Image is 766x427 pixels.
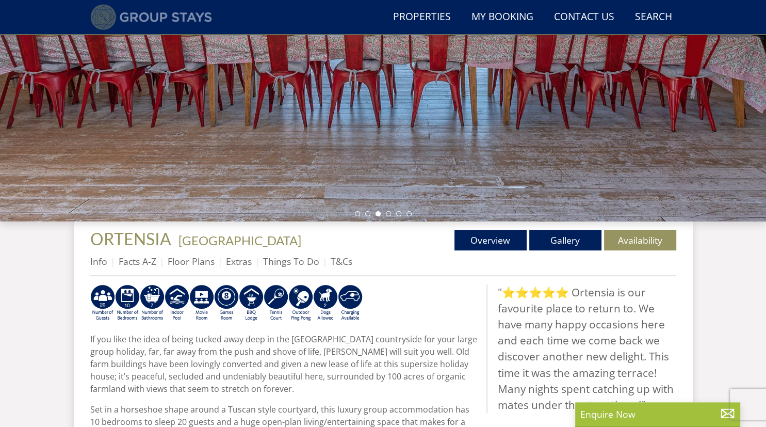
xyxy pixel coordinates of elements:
a: Extras [226,255,252,267]
p: If you like the idea of being tucked away deep in the [GEOGRAPHIC_DATA] countryside for your larg... [90,333,478,395]
a: Overview [454,230,527,250]
blockquote: "⭐⭐⭐⭐⭐ Ortensia is our favourite place to return to. We have many happy occasions here and each t... [486,284,676,414]
a: Search [631,6,676,29]
img: AD_4nXcnT2OPG21WxYUhsl9q61n1KejP7Pk9ESVM9x9VetD-X_UXXoxAKaMRZGYNcSGiAsmGyKm0QlThER1osyFXNLmuYOVBV... [338,284,363,322]
img: AD_4nXe7_8LrJK20fD9VNWAdfykBvHkWcczWBt5QOadXbvIwJqtaRaRf-iI0SeDpMmH1MdC9T1Vy22FMXzzjMAvSuTB5cJ7z5... [313,284,338,322]
img: AD_4nXfZxIz6BQB9SA1qRR_TR-5tIV0ZeFY52bfSYUXaQTY3KXVpPtuuoZT3Ql3RNthdyy4xCUoonkMKBfRi__QKbC4gcM_TO... [115,284,140,322]
img: AD_4nXfdu1WaBqbCvRx5dFd3XGC71CFesPHPPZknGuZzXQvBzugmLudJYyY22b9IpSVlKbnRjXo7AJLKEyhYodtd_Fvedgm5q... [239,284,264,322]
p: Enquire Now [580,407,735,421]
span: ORTENSIA [90,229,171,249]
a: Contact Us [550,6,618,29]
a: Things To Do [263,255,319,267]
a: Properties [389,6,455,29]
img: Group Stays [90,4,213,30]
a: My Booking [467,6,537,29]
img: AD_4nXedYSikxxHOHvwVe1zj-uvhWiDuegjd4HYl2n2bWxGQmKrAZgnJMrbhh58_oki_pZTOANg4PdWvhHYhVneqXfw7gvoLH... [288,284,313,322]
img: AD_4nXd7dAJr2xi84NTOqtrC3yaPNEgvlxPk_wGuRA7CVbVsx-n0n4h2UWOqX00LLCuKUTHDXSt7nn4XzLBoCcU8VZ6PaZXj6... [90,284,115,322]
a: Info [90,255,107,267]
a: Floor Plans [168,255,215,267]
a: [GEOGRAPHIC_DATA] [178,233,301,248]
a: Gallery [529,230,601,250]
img: AD_4nXei2dp4L7_L8OvME76Xy1PUX32_NMHbHVSts-g-ZAVb8bILrMcUKZI2vRNdEqfWP017x6NFeUMZMqnp0JYknAB97-jDN... [165,284,189,322]
img: AD_4nXcWBoZjwFJdbxRtZfKFAZas2PlBICqJJJjR22fFY5ds4Ntq2_xHDiRr5vuNEez8K-4dp4C0eJfwpB_-P4SpcWJXFGVBY... [264,284,288,322]
a: T&Cs [331,255,352,267]
img: AD_4nXdrZMsjcYNLGsKuA84hRzvIbesVCpXJ0qqnwZoX5ch9Zjv73tWe4fnFRs2gJ9dSiUubhZXckSJX_mqrZBmYExREIfryF... [214,284,239,322]
a: Availability [604,230,676,250]
a: ORTENSIA [90,229,174,249]
a: Facts A-Z [119,255,156,267]
span: - [174,233,301,248]
img: AD_4nXcMx2CE34V8zJUSEa4yj9Pppk-n32tBXeIdXm2A2oX1xZoj8zz1pCuMiQujsiKLZDhbHnQsaZvA37aEfuFKITYDwIrZv... [189,284,214,322]
img: AD_4nXc33P8FDBkq7c3VFrx07a_zq9JLjY0LcIEtheC9FmbFRkDPCL4Rlc6eHUbYITBboNPq3Zem3Ubm-qj951-77oyTvg5FL... [140,284,165,322]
